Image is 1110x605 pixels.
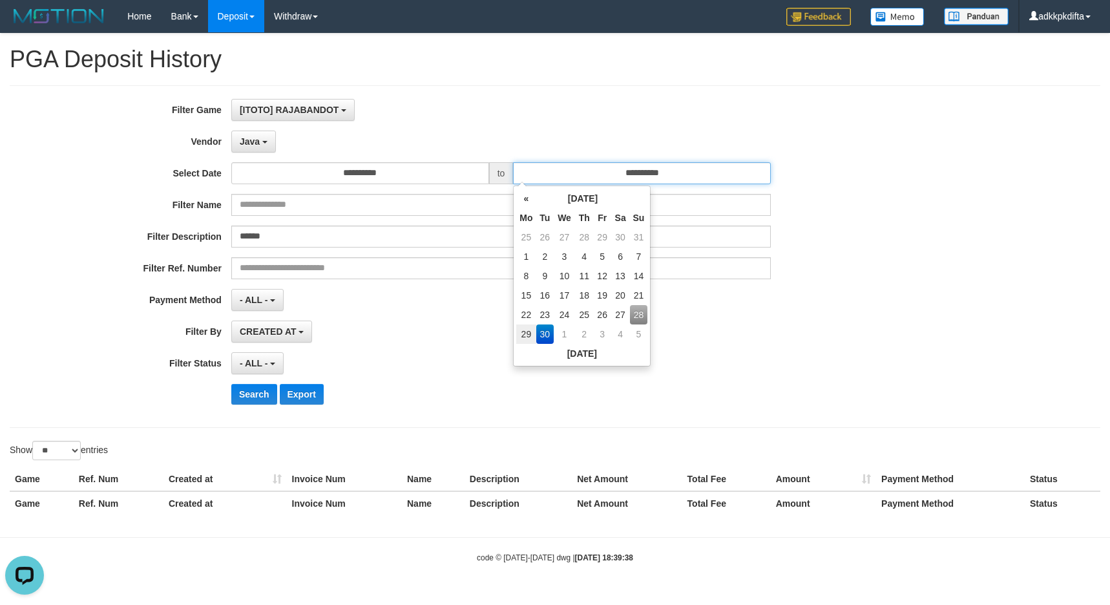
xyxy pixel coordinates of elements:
[536,228,554,247] td: 26
[572,491,682,515] th: Net Amount
[231,352,284,374] button: - ALL -
[554,247,575,266] td: 3
[630,228,648,247] td: 31
[287,491,402,515] th: Invoice Num
[240,326,297,337] span: CREATED AT
[594,228,611,247] td: 29
[575,266,594,286] td: 11
[575,208,594,228] th: Th
[240,136,260,147] span: Java
[554,305,575,324] td: 24
[594,247,611,266] td: 5
[594,266,611,286] td: 12
[944,8,1009,25] img: panduan.png
[630,247,648,266] td: 7
[231,384,277,405] button: Search
[554,286,575,305] td: 17
[554,324,575,344] td: 1
[611,305,630,324] td: 27
[10,47,1100,72] h1: PGA Deposit History
[536,189,630,208] th: [DATE]
[231,131,276,153] button: Java
[682,491,771,515] th: Total Fee
[575,247,594,266] td: 4
[630,266,648,286] td: 14
[611,286,630,305] td: 20
[231,99,355,121] button: [ITOTO] RAJABANDOT
[5,5,44,44] button: Open LiveChat chat widget
[163,467,287,491] th: Created at
[771,467,876,491] th: Amount
[280,384,324,405] button: Export
[611,324,630,344] td: 4
[870,8,925,26] img: Button%20Memo.svg
[477,553,633,562] small: code © [DATE]-[DATE] dwg |
[231,321,313,343] button: CREATED AT
[786,8,851,26] img: Feedback.jpg
[536,305,554,324] td: 23
[575,324,594,344] td: 2
[10,6,108,26] img: MOTION_logo.png
[575,553,633,562] strong: [DATE] 18:39:38
[575,228,594,247] td: 28
[771,491,876,515] th: Amount
[10,491,74,515] th: Game
[32,441,81,460] select: Showentries
[611,266,630,286] td: 13
[240,295,268,305] span: - ALL -
[630,286,648,305] td: 21
[630,208,648,228] th: Su
[402,467,465,491] th: Name
[682,467,771,491] th: Total Fee
[516,344,647,363] th: [DATE]
[630,305,648,324] td: 28
[594,208,611,228] th: Fr
[594,286,611,305] td: 19
[516,228,536,247] td: 25
[536,208,554,228] th: Tu
[489,162,514,184] span: to
[402,491,465,515] th: Name
[240,105,339,115] span: [ITOTO] RAJABANDOT
[594,305,611,324] td: 26
[876,467,1025,491] th: Payment Method
[536,324,554,344] td: 30
[74,467,163,491] th: Ref. Num
[516,305,536,324] td: 22
[575,286,594,305] td: 18
[554,228,575,247] td: 27
[163,491,287,515] th: Created at
[611,208,630,228] th: Sa
[516,189,536,208] th: «
[516,247,536,266] td: 1
[465,467,572,491] th: Description
[465,491,572,515] th: Description
[554,208,575,228] th: We
[554,266,575,286] td: 10
[1025,491,1100,515] th: Status
[536,286,554,305] td: 16
[536,266,554,286] td: 9
[10,467,74,491] th: Game
[240,358,268,368] span: - ALL -
[594,324,611,344] td: 3
[1025,467,1100,491] th: Status
[536,247,554,266] td: 2
[516,286,536,305] td: 15
[611,247,630,266] td: 6
[516,266,536,286] td: 8
[516,324,536,344] td: 29
[231,289,284,311] button: - ALL -
[572,467,682,491] th: Net Amount
[516,208,536,228] th: Mo
[876,491,1025,515] th: Payment Method
[575,305,594,324] td: 25
[287,467,402,491] th: Invoice Num
[630,324,648,344] td: 5
[611,228,630,247] td: 30
[74,491,163,515] th: Ref. Num
[10,441,108,460] label: Show entries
